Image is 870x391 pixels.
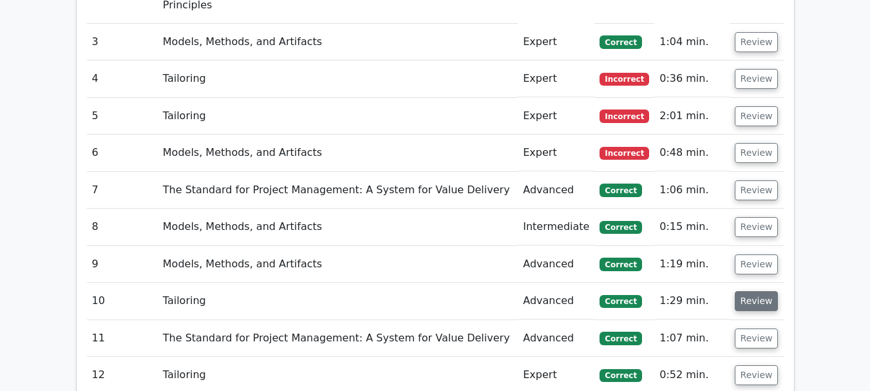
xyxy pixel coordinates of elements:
td: Tailoring [158,283,518,319]
td: Advanced [518,320,594,357]
td: Advanced [518,172,594,209]
td: Tailoring [158,61,518,97]
td: 1:19 min. [654,246,729,283]
td: 1:07 min. [654,320,729,357]
td: The Standard for Project Management: A System for Value Delivery [158,172,518,209]
button: Review [735,143,779,163]
button: Review [735,69,779,89]
span: Correct [600,295,641,308]
span: Correct [600,369,641,382]
td: Models, Methods, and Artifacts [158,24,518,61]
button: Review [735,365,779,385]
td: 1:06 min. [654,172,729,209]
td: 0:15 min. [654,209,729,245]
td: Advanced [518,246,594,283]
span: Incorrect [600,73,649,86]
td: Expert [518,98,594,135]
td: 9 [87,246,158,283]
button: Review [735,180,779,200]
td: Intermediate [518,209,594,245]
button: Review [735,329,779,348]
td: 5 [87,98,158,135]
td: 1:29 min. [654,283,729,319]
td: Models, Methods, and Artifacts [158,246,518,283]
td: Models, Methods, and Artifacts [158,209,518,245]
td: 10 [87,283,158,319]
td: 0:48 min. [654,135,729,171]
button: Review [735,32,779,52]
button: Review [735,217,779,237]
td: 0:36 min. [654,61,729,97]
td: Advanced [518,283,594,319]
td: 2:01 min. [654,98,729,135]
td: Expert [518,135,594,171]
span: Correct [600,258,641,271]
td: Tailoring [158,98,518,135]
td: 3 [87,24,158,61]
td: The Standard for Project Management: A System for Value Delivery [158,320,518,357]
td: Models, Methods, and Artifacts [158,135,518,171]
td: 7 [87,172,158,209]
td: Expert [518,61,594,97]
td: 6 [87,135,158,171]
td: 8 [87,209,158,245]
span: Correct [600,221,641,234]
span: Correct [600,35,641,48]
td: 4 [87,61,158,97]
span: Correct [600,184,641,196]
span: Correct [600,332,641,345]
td: 1:04 min. [654,24,729,61]
span: Incorrect [600,110,649,122]
td: Expert [518,24,594,61]
td: 11 [87,320,158,357]
button: Review [735,254,779,274]
button: Review [735,106,779,126]
span: Incorrect [600,147,649,160]
button: Review [735,291,779,311]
